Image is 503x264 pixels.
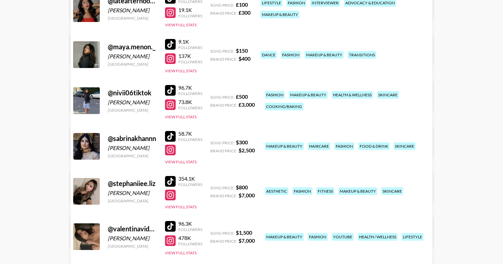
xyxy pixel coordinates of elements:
[210,11,237,16] span: Brand Price:
[178,53,202,59] div: 137K
[358,233,398,241] div: health / wellness
[210,193,237,198] span: Brand Price:
[108,244,157,249] div: [GEOGRAPHIC_DATA]
[108,53,157,60] div: [PERSON_NAME]
[108,16,157,21] div: [GEOGRAPHIC_DATA]
[348,51,376,59] div: transitions
[178,105,202,110] div: Followers
[210,57,237,62] span: Brand Price:
[178,137,202,142] div: Followers
[210,185,235,190] span: Song Price:
[236,184,248,190] strong: $ 800
[292,187,312,195] div: fashion
[178,38,202,45] div: 9.1K
[210,3,235,8] span: Song Price:
[178,91,202,96] div: Followers
[239,147,255,153] strong: $ 2,500
[210,231,235,236] span: Song Price:
[210,95,235,100] span: Song Price:
[265,187,288,195] div: aesthetic
[265,233,304,241] div: makeup & beauty
[236,93,248,100] strong: £ 500
[265,91,285,99] div: fashion
[178,227,202,232] div: Followers
[178,59,202,64] div: Followers
[239,9,251,16] strong: £ 300
[316,187,334,195] div: fitness
[402,233,423,241] div: lifestyle
[308,142,330,150] div: haircare
[108,7,157,14] div: [PERSON_NAME]
[108,225,157,233] div: @ valentinavidartes
[165,250,197,255] button: View Full Stats
[108,153,157,158] div: [GEOGRAPHIC_DATA]
[178,220,202,227] div: 96.3K
[178,130,202,137] div: 58.7K
[108,89,157,97] div: @ nivii06tiktok
[178,84,202,91] div: 96.7K
[332,91,373,99] div: health & wellness
[165,114,197,119] button: View Full Stats
[178,182,202,187] div: Followers
[178,7,202,13] div: 19.1K
[178,99,202,105] div: 73.8K
[178,235,202,241] div: 478K
[178,241,202,246] div: Followers
[165,204,197,209] button: View Full Stats
[236,47,248,54] strong: $ 150
[108,99,157,106] div: [PERSON_NAME]
[289,91,328,99] div: makeup & beauty
[265,142,304,150] div: makeup & beauty
[239,237,255,244] strong: $ 7,000
[108,179,157,188] div: @ stephaniiee.liz
[260,11,299,18] div: makeup & beauty
[178,45,202,50] div: Followers
[305,51,344,59] div: makeup & beauty
[338,187,377,195] div: makeup & beauty
[108,190,157,196] div: [PERSON_NAME]
[108,134,157,143] div: @ sabrinakhannn
[260,51,277,59] div: dance
[265,103,303,110] div: cooking/baking
[394,142,416,150] div: skincare
[239,55,251,62] strong: $ 400
[178,13,202,18] div: Followers
[236,229,252,236] strong: $ 1,500
[210,49,235,54] span: Song Price:
[236,139,248,145] strong: $ 300
[210,103,237,108] span: Brand Price:
[281,51,301,59] div: fashion
[165,22,197,27] button: View Full Stats
[358,142,390,150] div: food & drink
[108,108,157,113] div: [GEOGRAPHIC_DATA]
[165,159,197,164] button: View Full Stats
[108,145,157,151] div: [PERSON_NAME]
[108,198,157,203] div: [GEOGRAPHIC_DATA]
[210,148,237,153] span: Brand Price:
[334,142,354,150] div: fashion
[108,43,157,51] div: @ maya.menon._
[377,91,399,99] div: skincare
[165,68,197,73] button: View Full Stats
[332,233,354,241] div: youtube
[239,101,255,108] strong: £ 3,000
[381,187,403,195] div: skincare
[236,1,248,8] strong: £ 100
[178,175,202,182] div: 354.1K
[108,235,157,242] div: [PERSON_NAME]
[210,239,237,244] span: Brand Price:
[210,140,235,145] span: Song Price:
[108,62,157,67] div: [GEOGRAPHIC_DATA]
[239,192,255,198] strong: $ 7,000
[308,233,328,241] div: fashion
